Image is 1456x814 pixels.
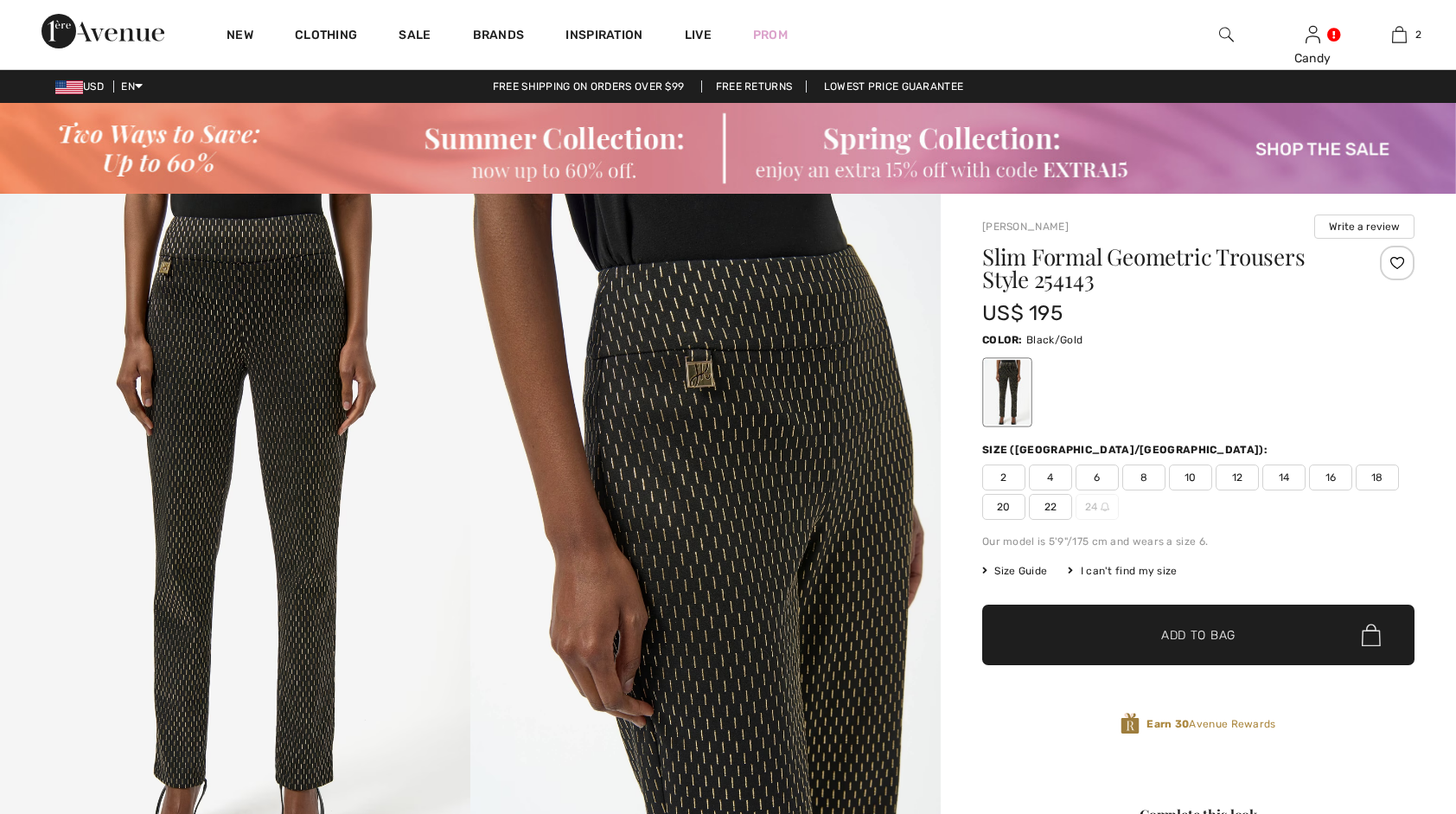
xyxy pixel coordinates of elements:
[1219,24,1234,45] img: search the website
[1146,716,1275,732] span: Avenue Rewards
[753,26,788,44] a: Prom
[1076,465,1119,490] span: 6
[1356,465,1399,490] span: 18
[1314,215,1414,239] button: Write a review
[982,442,1271,458] div: Size ([GEOGRAPHIC_DATA]/[GEOGRAPHIC_DATA]):
[982,334,1023,346] span: Color:
[399,28,431,46] a: Sale
[1161,626,1236,644] span: Add to Bag
[1306,24,1320,45] img: My Info
[227,28,253,46] a: New
[42,14,164,48] img: 1ère Avenue
[1101,503,1109,511] img: ring-m.svg
[982,246,1343,291] h1: Slim Formal Geometric Trousers Style 254143
[1026,334,1082,346] span: Black/Gold
[55,80,111,93] span: USD
[982,563,1047,579] span: Size Guide
[55,80,83,94] img: US Dollar
[982,534,1414,549] div: Our model is 5'9"/175 cm and wears a size 6.
[1169,465,1212,490] span: 10
[1146,718,1189,730] strong: Earn 30
[1029,494,1072,520] span: 22
[1270,49,1355,67] div: Candy
[1415,27,1421,42] span: 2
[982,465,1025,490] span: 2
[1076,494,1119,520] span: 24
[982,221,1069,233] a: [PERSON_NAME]
[982,494,1025,520] span: 20
[565,28,642,46] span: Inspiration
[121,80,143,93] span: EN
[1029,465,1072,490] span: 4
[1216,465,1259,490] span: 12
[295,28,357,46] a: Clothing
[479,80,699,93] a: Free shipping on orders over $99
[1122,465,1165,490] span: 8
[1392,24,1407,45] img: My Bag
[1306,26,1320,42] a: Sign In
[810,80,978,93] a: Lowest Price Guarantee
[1309,465,1352,490] span: 16
[1121,712,1140,735] img: Avenue Rewards
[982,301,1063,325] span: US$ 195
[1068,563,1177,579] div: I can't find my size
[701,80,808,93] a: Free Returns
[1362,625,1381,647] img: Bag.svg
[685,26,712,44] a: Live
[473,28,525,46] a: Brands
[982,605,1414,665] button: Add to Bag
[985,360,1030,425] div: Black/Gold
[1262,465,1306,490] span: 14
[1357,24,1441,45] a: 2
